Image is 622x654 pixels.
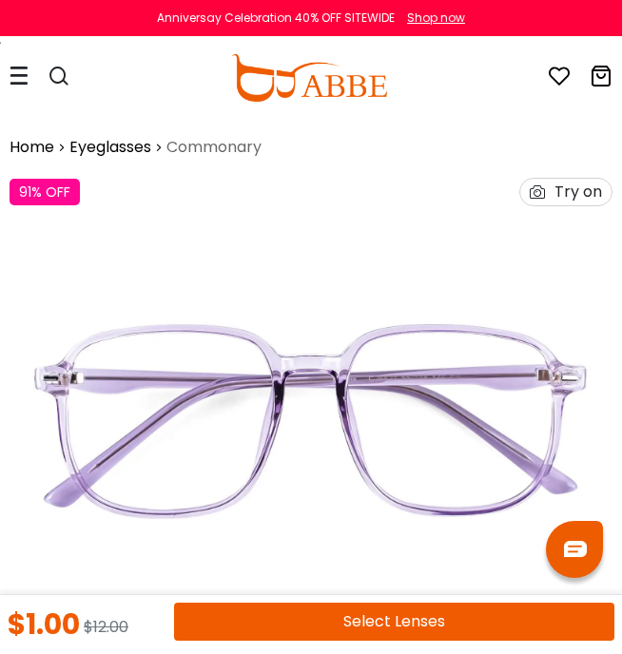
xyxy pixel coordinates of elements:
div: 91% OFF [10,179,80,205]
span: Commonary [166,136,262,159]
div: Try on [554,179,602,205]
a: Home [10,136,54,159]
a: Eyeglasses [69,136,151,159]
div: Anniversay Celebration 40% OFF SITEWIDE [157,10,395,27]
a: Shop now [398,10,465,26]
div: Shop now [407,10,465,27]
img: abbeglasses.com [231,54,387,102]
img: chat [564,541,587,557]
